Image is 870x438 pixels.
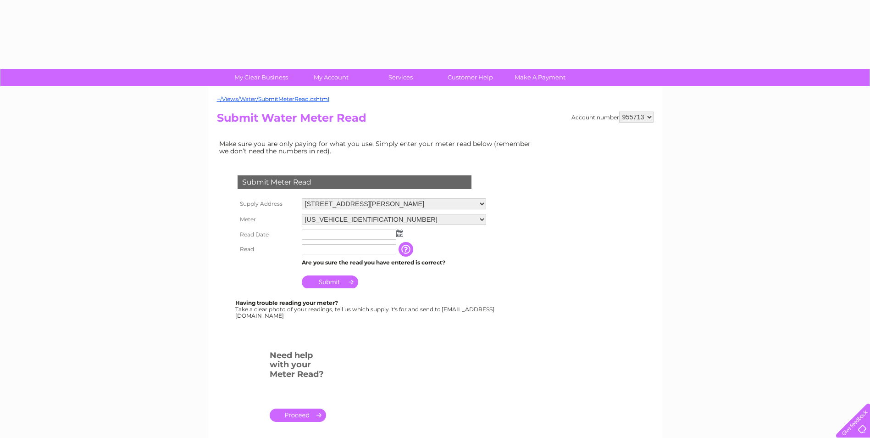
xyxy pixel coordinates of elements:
[235,212,299,227] th: Meter
[235,299,338,306] b: Having trouble reading your meter?
[363,69,438,86] a: Services
[399,242,415,257] input: Information
[235,227,299,242] th: Read Date
[502,69,578,86] a: Make A Payment
[270,409,326,422] a: .
[432,69,508,86] a: Customer Help
[217,112,654,129] h2: Submit Water Meter Read
[571,112,654,123] div: Account number
[235,300,496,319] div: Take a clear photo of your readings, tell us which supply it's for and send to [EMAIL_ADDRESS][DO...
[235,196,299,212] th: Supply Address
[293,69,369,86] a: My Account
[302,275,358,288] input: Submit
[396,230,403,237] img: ...
[217,95,329,102] a: ~/Views/Water/SubmitMeterRead.cshtml
[223,69,299,86] a: My Clear Business
[270,349,326,384] h3: Need help with your Meter Read?
[235,242,299,257] th: Read
[217,138,538,157] td: Make sure you are only paying for what you use. Simply enter your meter read below (remember we d...
[299,257,488,269] td: Are you sure the read you have entered is correct?
[238,175,471,189] div: Submit Meter Read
